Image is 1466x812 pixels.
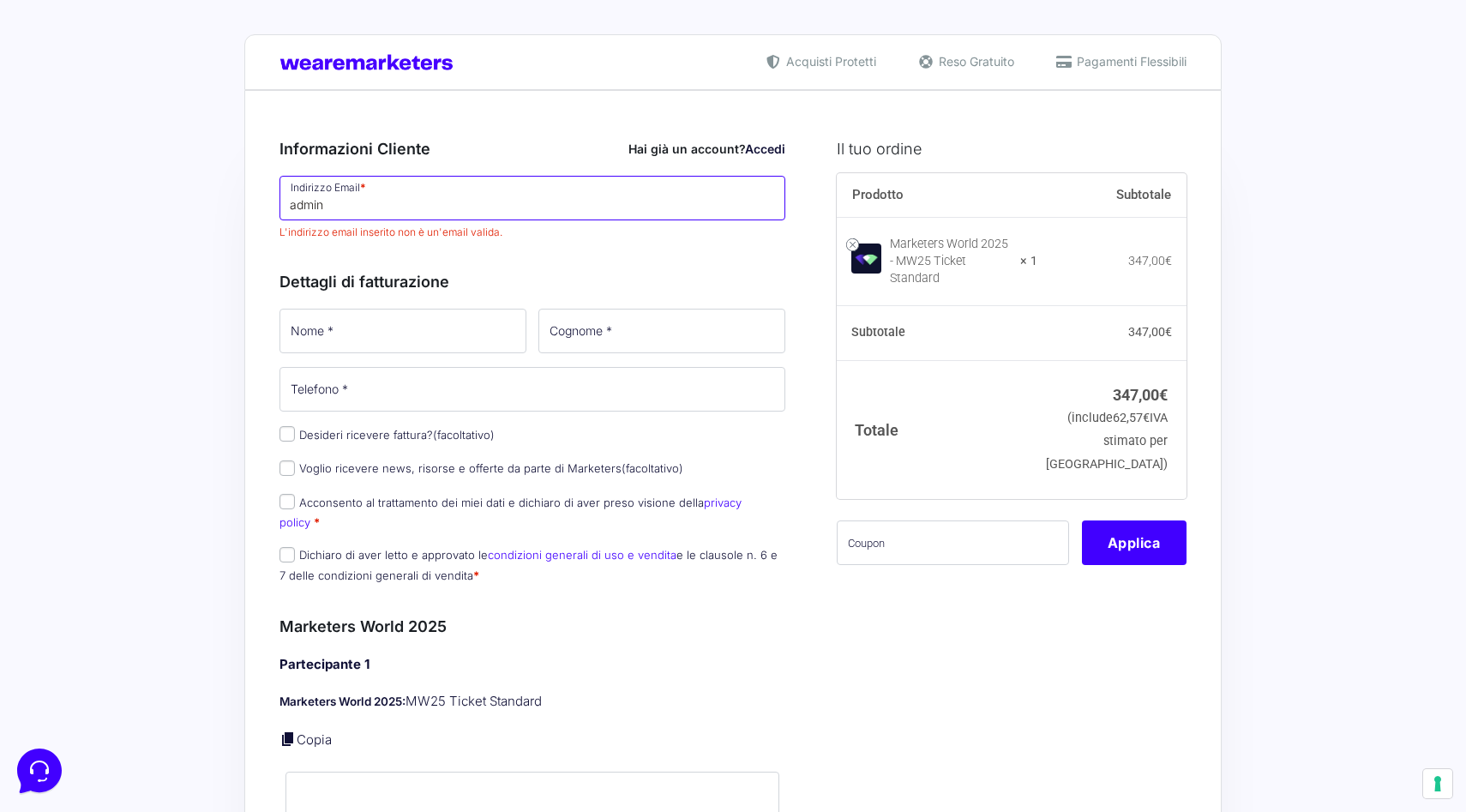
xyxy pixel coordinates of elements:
[837,306,1038,361] th: Subtotale
[851,244,881,274] img: Marketers World 2025 - MW25 Ticket Standard
[111,154,253,168] span: Inizia una conversazione
[14,14,288,41] h2: Ciao da Marketers 👋
[27,69,146,82] span: Le tue conversazioni
[279,428,495,442] label: Desideri ricevere fattura?
[119,550,225,590] button: Messaggi
[1020,253,1037,270] strong: × 1
[745,141,785,156] a: Accedi
[1072,52,1187,70] span: Pagamenti Flessibili
[279,367,785,412] input: Telefono *
[224,550,329,590] button: Aiuto
[488,548,676,562] a: condizioni generali di uso e vendita
[279,309,526,353] input: Nome *
[55,96,89,130] img: dark
[837,137,1187,160] h3: Il tuo ordine
[148,574,195,590] p: Messaggi
[1165,325,1172,339] span: €
[279,615,785,638] h3: Marketers World 2025
[279,496,742,529] a: privacy policy
[39,250,280,267] input: Cerca un articolo...
[622,461,683,475] span: (facoltativo)
[279,547,295,562] input: Dichiaro di aver letto e approvato lecondizioni generali di uso e venditae le clausole n. 6 e 7 d...
[14,550,119,590] button: Home
[82,96,117,130] img: dark
[1165,254,1172,268] span: €
[837,173,1038,218] th: Prodotto
[279,270,785,293] h3: Dettagli di fatturazione
[1082,520,1187,565] button: Applica
[27,96,62,130] img: dark
[279,137,785,160] h3: Informazioni Cliente
[1113,411,1150,425] span: 62,57
[1128,325,1172,339] bdi: 347,00
[297,731,332,748] a: Copia
[279,461,683,475] label: Voglio ricevere news, risorse e offerte da parte di Marketers
[51,574,81,590] p: Home
[14,745,65,797] iframe: Customerly Messenger Launcher
[1037,173,1187,218] th: Subtotale
[279,426,295,442] input: Desideri ricevere fattura?(facoltativo)
[279,655,785,675] h4: Partecipante 1
[279,548,778,581] label: Dichiaro di aver letto e approvato le e le clausole n. 6 e 7 delle condizioni generali di vendita
[279,494,295,509] input: Acconsento al trattamento dei miei dati e dichiaro di aver preso visione dellaprivacy policy
[279,496,742,529] label: Acconsento al trattamento dei miei dati e dichiaro di aver preso visione della
[837,360,1038,498] th: Totale
[628,140,785,158] div: Hai già un account?
[279,176,785,220] input: Indirizzo Email *
[837,520,1069,565] input: Coupon
[279,460,295,476] input: Voglio ricevere news, risorse e offerte da parte di Marketers(facoltativo)
[183,213,315,226] a: Apri Centro Assistenza
[1046,411,1168,472] small: (include IVA stimato per [GEOGRAPHIC_DATA])
[279,695,406,708] strong: Marketers World 2025:
[279,731,297,748] a: Copia i dettagli dell'acquirente
[1159,386,1168,404] span: €
[279,692,785,712] p: MW25 Ticket Standard
[1128,254,1172,268] bdi: 347,00
[279,225,785,240] span: L'indirizzo email inserito non è un'email valida.
[27,213,134,226] span: Trova una risposta
[538,309,785,353] input: Cognome *
[1423,769,1452,798] button: Le tue preferenze relative al consenso per le tecnologie di tracciamento
[1143,411,1150,425] span: €
[782,52,876,70] span: Acquisti Protetti
[27,144,315,178] button: Inizia una conversazione
[890,236,1010,287] div: Marketers World 2025 - MW25 Ticket Standard
[264,574,289,590] p: Aiuto
[433,428,495,442] span: (facoltativo)
[934,52,1014,70] span: Reso Gratuito
[1113,386,1168,404] bdi: 347,00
